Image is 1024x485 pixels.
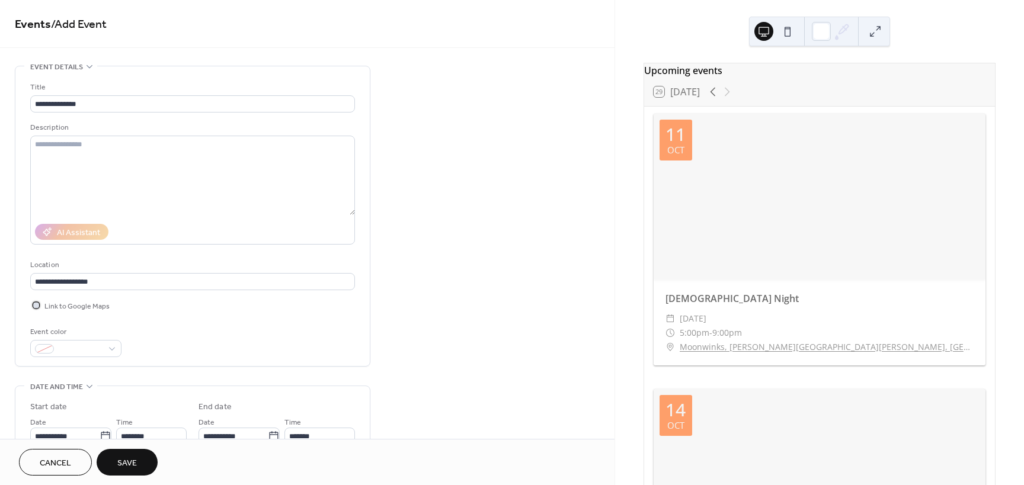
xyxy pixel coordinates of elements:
div: ​ [665,340,675,354]
div: 11 [665,126,686,143]
div: Title [30,81,353,94]
span: Event details [30,61,83,73]
a: Events [15,13,51,36]
span: 9:00pm [712,326,742,340]
div: Description [30,121,353,134]
span: Save [117,457,137,470]
span: Date [30,416,46,429]
div: Oct [667,421,684,430]
button: Save [97,449,158,476]
div: ​ [665,326,675,340]
span: Time [284,416,301,429]
div: End date [199,401,232,413]
span: Date and time [30,381,83,393]
span: - [709,326,712,340]
span: [DATE] [680,311,706,326]
div: [DEMOGRAPHIC_DATA] Night [654,291,985,306]
span: Cancel [40,457,71,470]
div: Event color [30,326,119,338]
div: ​ [665,311,675,326]
span: Date [199,416,215,429]
div: Upcoming events [644,63,995,78]
div: Start date [30,401,67,413]
div: Oct [667,146,684,155]
a: Moonwinks, [PERSON_NAME][GEOGRAPHIC_DATA][PERSON_NAME], [GEOGRAPHIC_DATA], [GEOGRAPHIC_DATA] [680,340,974,354]
span: Time [116,416,133,429]
button: Cancel [19,449,92,476]
div: 14 [665,401,686,419]
span: Link to Google Maps [44,300,110,313]
span: / Add Event [51,13,107,36]
span: 5:00pm [680,326,709,340]
div: Location [30,259,353,271]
